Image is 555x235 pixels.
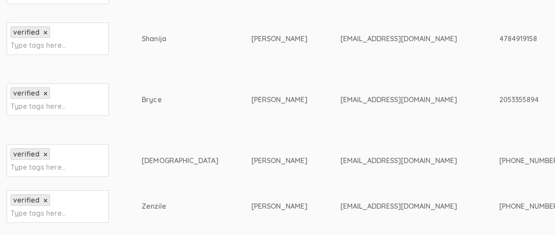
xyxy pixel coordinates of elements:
[251,34,307,44] div: [PERSON_NAME]
[142,95,218,105] div: Bryce
[13,196,39,204] span: verified
[43,197,47,204] a: ×
[340,34,466,44] div: [EMAIL_ADDRESS][DOMAIN_NAME]
[142,156,218,166] div: [DEMOGRAPHIC_DATA]
[142,201,218,211] div: Zenzile
[511,193,555,235] iframe: Chat Widget
[340,95,466,105] div: [EMAIL_ADDRESS][DOMAIN_NAME]
[142,34,218,44] div: Shanija
[251,201,307,211] div: [PERSON_NAME]
[11,161,65,173] input: Type tags here...
[43,90,47,97] a: ×
[11,207,65,219] input: Type tags here...
[43,29,47,36] a: ×
[13,28,39,36] span: verified
[11,39,65,51] input: Type tags here...
[11,100,65,112] input: Type tags here...
[13,89,39,97] span: verified
[340,201,466,211] div: [EMAIL_ADDRESS][DOMAIN_NAME]
[340,156,466,166] div: [EMAIL_ADDRESS][DOMAIN_NAME]
[43,151,47,158] a: ×
[251,95,307,105] div: [PERSON_NAME]
[13,150,39,158] span: verified
[251,156,307,166] div: [PERSON_NAME]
